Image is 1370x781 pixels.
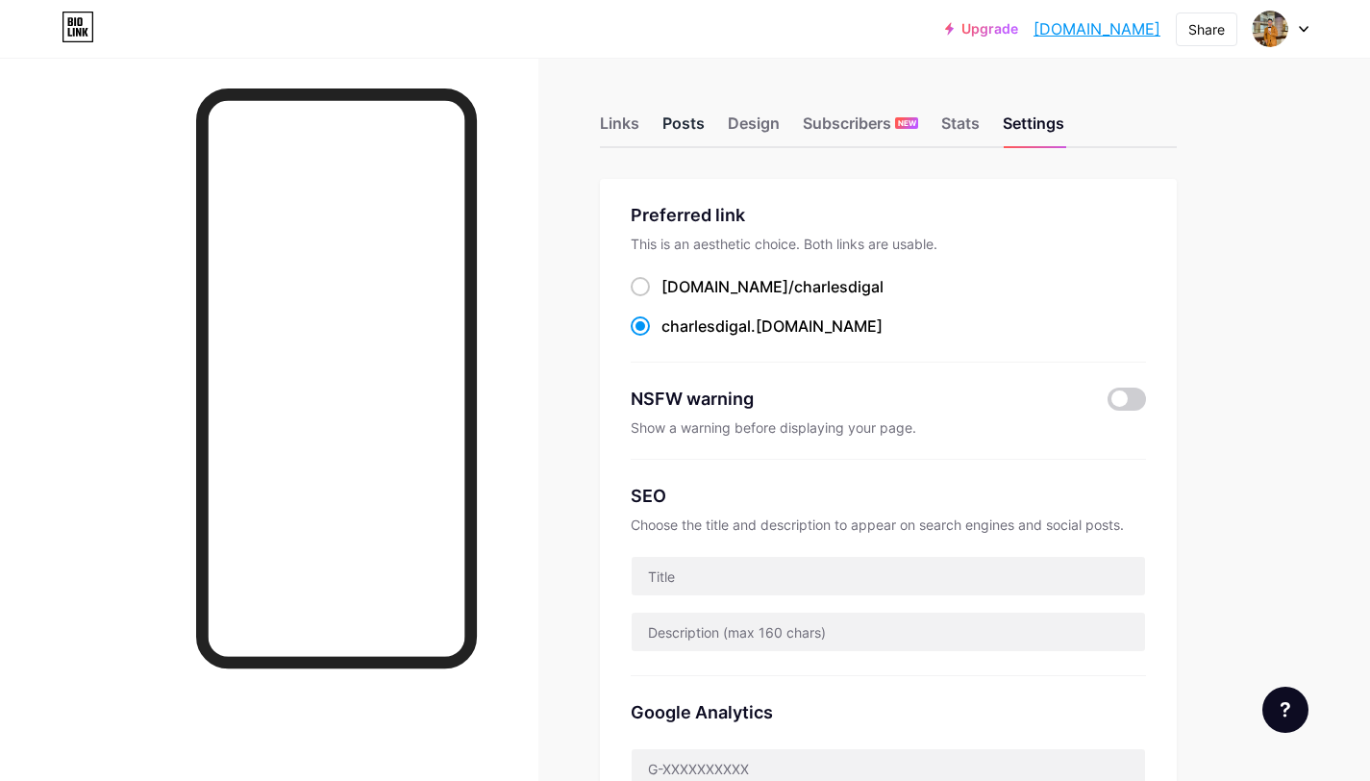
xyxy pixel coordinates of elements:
div: Choose the title and description to appear on search engines and social posts. [631,516,1146,533]
div: Posts [662,112,705,146]
span: charlesdigal [661,316,751,336]
div: [DOMAIN_NAME]/ [661,275,884,298]
div: Preferred link [631,202,1146,228]
input: Title [632,557,1145,595]
div: Show a warning before displaying your page. [631,419,1146,436]
div: Stats [941,112,980,146]
div: Links [600,112,639,146]
div: SEO [631,483,1146,509]
a: [DOMAIN_NAME] [1034,17,1160,40]
div: Settings [1003,112,1064,146]
img: charlesdigal [1252,11,1288,47]
div: Share [1188,19,1225,39]
div: Google Analytics [631,699,1146,725]
div: NSFW warning [631,386,1080,412]
input: Description (max 160 chars) [632,613,1145,651]
a: Upgrade [945,21,1018,37]
div: Subscribers [803,112,918,146]
div: .[DOMAIN_NAME] [661,315,883,338]
span: charlesdigal [794,277,884,296]
div: Design [728,112,780,146]
div: This is an aesthetic choice. Both links are usable. [631,236,1146,252]
span: NEW [898,117,916,129]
